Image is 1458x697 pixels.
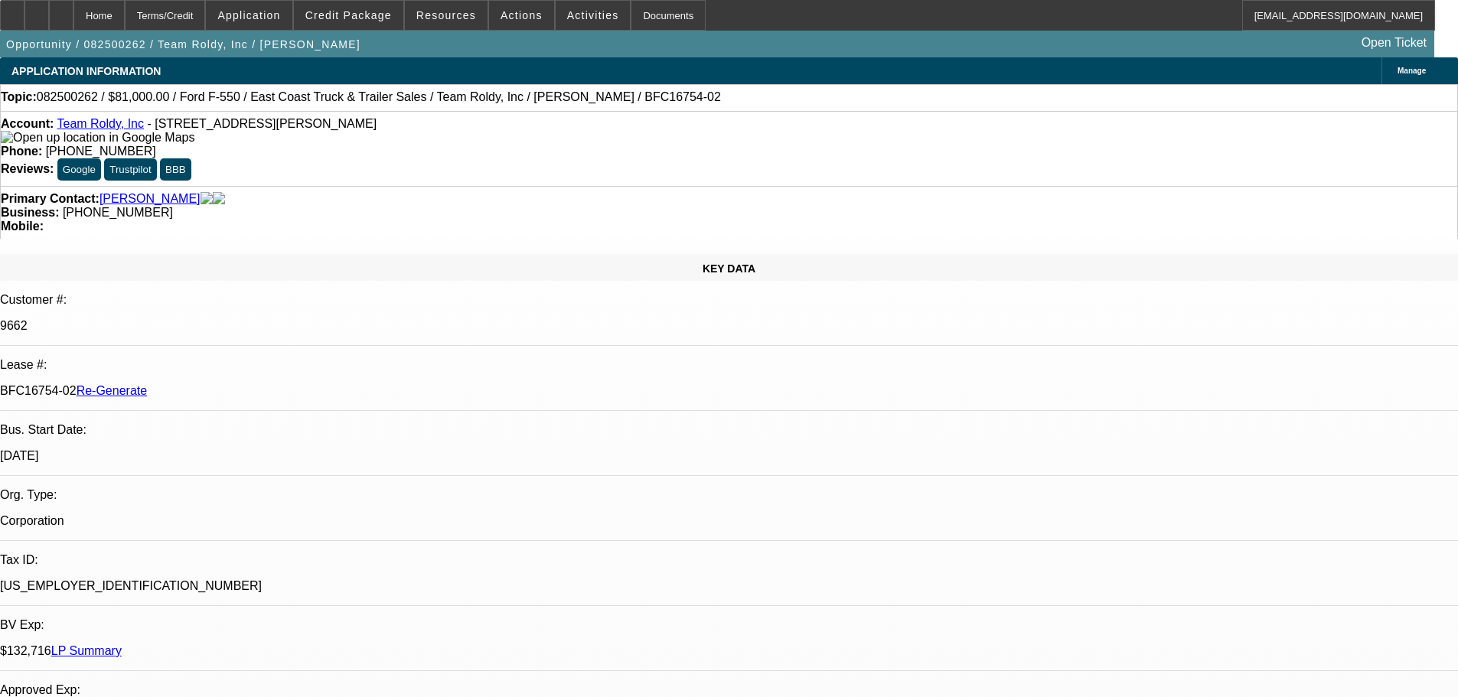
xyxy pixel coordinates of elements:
[1,192,99,206] strong: Primary Contact:
[703,262,755,275] span: KEY DATA
[213,192,225,206] img: linkedin-icon.png
[206,1,292,30] button: Application
[217,9,280,21] span: Application
[77,384,148,397] a: Re-Generate
[1,131,194,145] img: Open up location in Google Maps
[99,192,201,206] a: [PERSON_NAME]
[11,65,161,77] span: APPLICATION INFORMATION
[63,206,173,219] span: [PHONE_NUMBER]
[305,9,392,21] span: Credit Package
[6,38,360,50] span: Opportunity / 082500262 / Team Roldy, Inc / [PERSON_NAME]
[147,117,377,130] span: - [STREET_ADDRESS][PERSON_NAME]
[46,145,156,158] span: [PHONE_NUMBER]
[294,1,403,30] button: Credit Package
[37,90,721,104] span: 082500262 / $81,000.00 / Ford F-550 / East Coast Truck & Trailer Sales / Team Roldy, Inc / [PERSO...
[1,131,194,144] a: View Google Maps
[51,644,122,657] a: LP Summary
[405,1,488,30] button: Resources
[1,117,54,130] strong: Account:
[1,162,54,175] strong: Reviews:
[57,117,144,130] a: Team Roldy, Inc
[57,158,101,181] button: Google
[556,1,631,30] button: Activities
[1,220,44,233] strong: Mobile:
[1,206,59,219] strong: Business:
[489,1,554,30] button: Actions
[1355,30,1433,56] a: Open Ticket
[1,90,37,104] strong: Topic:
[1,145,42,158] strong: Phone:
[160,158,191,181] button: BBB
[416,9,476,21] span: Resources
[567,9,619,21] span: Activities
[1398,67,1426,75] span: Manage
[201,192,213,206] img: facebook-icon.png
[104,158,156,181] button: Trustpilot
[501,9,543,21] span: Actions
